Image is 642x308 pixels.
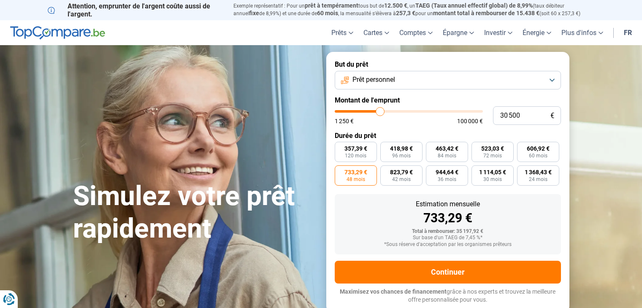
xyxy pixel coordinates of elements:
[438,20,479,45] a: Épargne
[394,20,438,45] a: Comptes
[341,229,554,235] div: Total à rembourser: 35 197,92 €
[317,10,338,16] span: 60 mois
[619,20,637,45] a: fr
[529,177,547,182] span: 24 mois
[483,153,502,158] span: 72 mois
[481,146,504,151] span: 523,03 €
[479,169,506,175] span: 1 114,05 €
[345,153,366,158] span: 120 mois
[340,288,447,295] span: Maximisez vos chances de financement
[249,10,259,16] span: fixe
[73,180,316,245] h1: Simulez votre prêt rapidement
[48,2,223,18] p: Attention, emprunter de l'argent coûte aussi de l'argent.
[415,2,533,9] span: TAEG (Taux annuel effectif global) de 8,99%
[438,153,456,158] span: 84 mois
[344,146,367,151] span: 357,39 €
[556,20,608,45] a: Plus d'infos
[436,146,458,151] span: 463,42 €
[341,212,554,224] div: 733,29 €
[347,177,365,182] span: 48 mois
[384,2,407,9] span: 12.500 €
[341,201,554,208] div: Estimation mensuelle
[335,288,561,304] p: grâce à nos experts et trouvez la meilleure offre personnalisée pour vous.
[352,75,395,84] span: Prêt personnel
[457,118,483,124] span: 100 000 €
[341,235,554,241] div: Sur base d'un TAEG de 7,45 %*
[335,60,561,68] label: But du prêt
[335,96,561,104] label: Montant de l'emprunt
[517,20,556,45] a: Énergie
[436,169,458,175] span: 944,64 €
[335,71,561,89] button: Prêt personnel
[433,10,539,16] span: montant total à rembourser de 15.438 €
[525,169,552,175] span: 1 368,43 €
[344,169,367,175] span: 733,29 €
[335,132,561,140] label: Durée du prêt
[438,177,456,182] span: 36 mois
[233,2,595,17] p: Exemple représentatif : Pour un tous but de , un (taux débiteur annuel de 8,99%) et une durée de ...
[390,146,413,151] span: 418,98 €
[326,20,358,45] a: Prêts
[550,112,554,119] span: €
[527,146,550,151] span: 606,92 €
[341,242,554,248] div: *Sous réserve d'acceptation par les organismes prêteurs
[358,20,394,45] a: Cartes
[396,10,415,16] span: 257,3 €
[335,118,354,124] span: 1 250 €
[335,261,561,284] button: Continuer
[390,169,413,175] span: 823,79 €
[483,177,502,182] span: 30 mois
[10,26,105,40] img: TopCompare
[392,153,411,158] span: 96 mois
[529,153,547,158] span: 60 mois
[392,177,411,182] span: 42 mois
[479,20,517,45] a: Investir
[305,2,358,9] span: prêt à tempérament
